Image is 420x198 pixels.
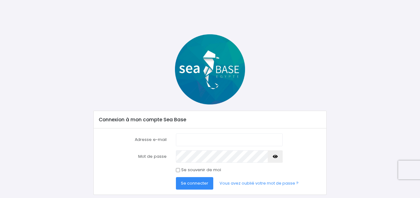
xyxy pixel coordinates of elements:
span: Se connecter [181,180,208,186]
label: Mot de passe [94,150,171,163]
a: Vous avez oublié votre mot de passe ? [215,177,304,190]
label: Adresse e-mail [94,133,171,146]
label: Se souvenir de moi [181,167,221,173]
div: Connexion à mon compte Sea Base [94,111,326,128]
button: Se connecter [176,177,213,190]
